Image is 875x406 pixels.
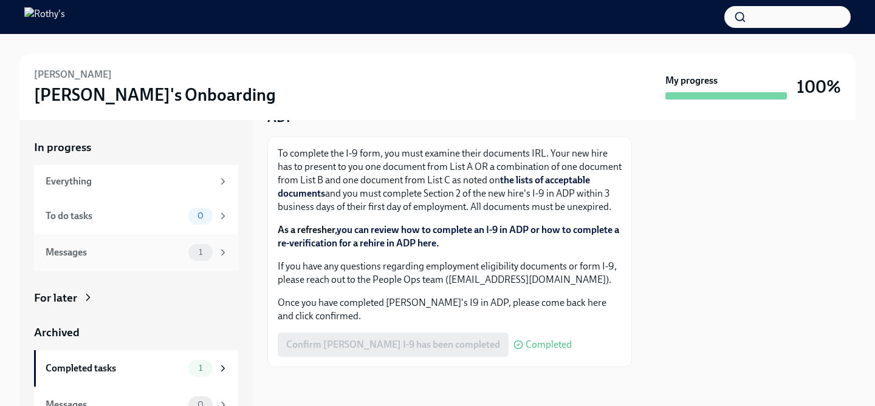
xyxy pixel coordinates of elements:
span: 1 [191,364,210,373]
h6: [PERSON_NAME] [34,68,112,81]
a: Everything [34,165,238,198]
h3: 100% [797,76,841,98]
p: Once you have completed [PERSON_NAME]'s I9 in ADP, please come back here and click confirmed. [278,296,622,323]
div: Completed tasks [46,362,184,375]
div: Everything [46,175,213,188]
span: 0 [190,211,211,220]
div: For later [34,290,77,306]
a: To do tasks0 [34,198,238,234]
img: Rothy's [24,7,65,27]
span: Completed [526,340,572,350]
a: For later [34,290,238,306]
strong: My progress [665,74,718,87]
a: Messages1 [34,234,238,271]
strong: As a refresher, [278,224,619,249]
a: Completed tasks1 [34,350,238,387]
h3: [PERSON_NAME]'s Onboarding [34,84,276,106]
a: In progress [34,140,238,155]
div: Messages [46,246,184,259]
span: 1 [191,248,210,257]
div: To do tasks [46,209,184,223]
a: Archived [34,325,238,340]
a: you can review how to complete an I-9 in ADP or how to complete a re-verification for a rehire in... [278,224,619,249]
p: If you have any questions regarding employment eligibility documents or form I-9, please reach ou... [278,260,622,286]
p: To complete the I-9 form, you must examine their documents IRL. Your new hire has to present to y... [278,147,622,214]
